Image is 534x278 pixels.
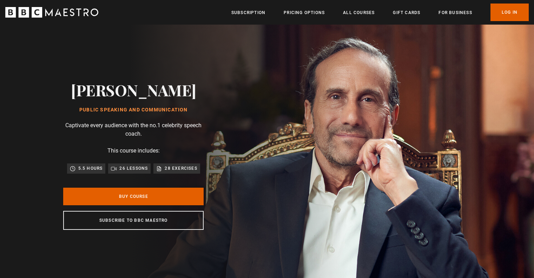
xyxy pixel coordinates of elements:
[490,4,529,21] a: Log In
[393,9,420,16] a: Gift Cards
[71,81,196,99] h2: [PERSON_NAME]
[71,107,196,113] h1: Public Speaking and Communication
[63,121,204,138] p: Captivate every audience with the no.1 celebrity speech coach.
[63,211,204,230] a: Subscribe to BBC Maestro
[231,9,265,16] a: Subscription
[439,9,472,16] a: For business
[107,147,160,155] p: This course includes:
[165,165,197,172] p: 28 exercises
[78,165,103,172] p: 5.5 hours
[284,9,325,16] a: Pricing Options
[5,7,98,18] svg: BBC Maestro
[119,165,148,172] p: 26 lessons
[63,188,204,205] a: Buy Course
[231,4,529,21] nav: Primary
[343,9,375,16] a: All Courses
